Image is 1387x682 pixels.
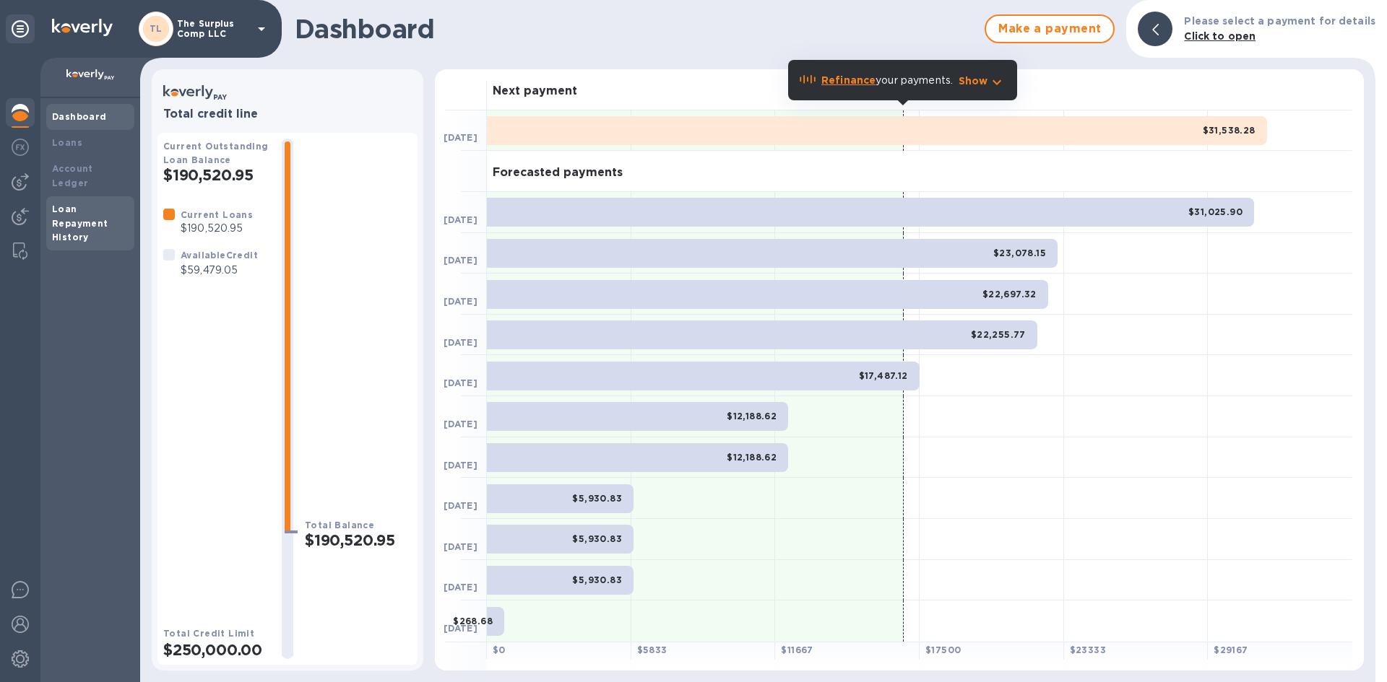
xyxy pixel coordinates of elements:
[444,419,478,429] b: [DATE]
[1184,15,1375,27] b: Please select a payment for details
[150,23,163,34] b: TL
[572,493,622,504] b: $5,930.83
[982,289,1037,300] b: $22,697.32
[163,141,269,165] b: Current Outstanding Loan Balance
[1070,644,1106,655] b: $ 23333
[444,377,478,388] b: [DATE]
[572,574,622,585] b: $5,930.83
[181,221,253,236] p: $190,520.95
[971,329,1026,340] b: $22,255.77
[444,132,478,143] b: [DATE]
[295,14,977,44] h1: Dashboard
[181,209,253,220] b: Current Loans
[444,214,478,225] b: [DATE]
[572,533,622,544] b: $5,930.83
[52,111,107,122] b: Dashboard
[163,166,270,184] h2: $190,520.95
[52,19,113,36] img: Logo
[985,14,1115,43] button: Make a payment
[637,644,667,655] b: $ 5833
[52,137,82,148] b: Loans
[444,255,478,266] b: [DATE]
[181,263,258,278] p: $59,479.05
[821,73,953,88] p: your payments.
[821,74,876,86] b: Refinance
[177,19,249,39] p: The Surplus Comp LLC
[163,108,412,121] h3: Total credit line
[181,250,258,261] b: Available Credit
[493,644,506,655] b: $ 0
[12,139,29,156] img: Foreign exchange
[52,204,108,243] b: Loan Repayment History
[444,296,478,307] b: [DATE]
[163,628,254,639] b: Total Credit Limit
[727,452,777,463] b: $12,188.62
[453,616,493,626] b: $268.68
[444,337,478,348] b: [DATE]
[998,20,1102,38] span: Make a payment
[859,370,908,381] b: $17,487.12
[444,541,478,552] b: [DATE]
[781,644,813,655] b: $ 11667
[305,531,412,549] h2: $190,520.95
[1184,30,1256,42] b: Click to open
[163,641,270,659] h2: $250,000.00
[727,411,777,421] b: $12,188.62
[6,14,35,43] div: Unpin categories
[493,84,577,98] h3: Next payment
[993,248,1046,258] b: $23,078.15
[959,74,1006,88] button: Show
[959,74,988,88] p: Show
[305,520,374,530] b: Total Balance
[444,623,478,634] b: [DATE]
[1214,644,1248,655] b: $ 29167
[493,166,623,180] h3: Forecasted payments
[52,163,93,188] b: Account Ledger
[444,460,478,471] b: [DATE]
[1203,125,1256,136] b: $31,538.28
[444,582,478,593] b: [DATE]
[444,500,478,511] b: [DATE]
[925,644,961,655] b: $ 17500
[1188,206,1243,217] b: $31,025.90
